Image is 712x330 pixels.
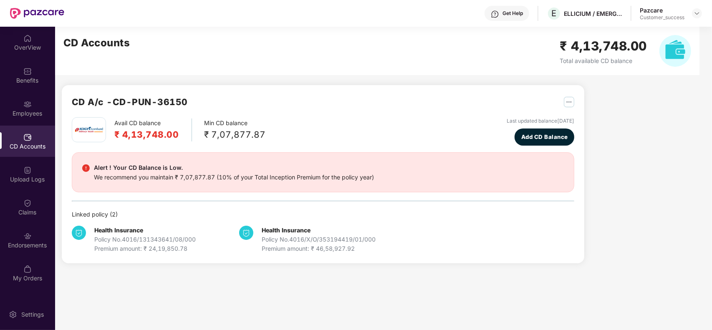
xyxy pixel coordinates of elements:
span: E [552,8,557,18]
h2: CD A/c - CD-PUN-36150 [72,95,188,109]
div: Linked policy ( 2 ) [72,210,574,219]
img: svg+xml;base64,PHN2ZyBpZD0iSG9tZSIgeG1sbnM9Imh0dHA6Ly93d3cudzMub3JnLzIwMDAvc3ZnIiB3aWR0aD0iMjAiIG... [23,34,32,43]
b: Health Insurance [94,227,143,234]
img: svg+xml;base64,PHN2ZyB4bWxucz0iaHR0cDovL3d3dy53My5vcmcvMjAwMC9zdmciIHhtbG5zOnhsaW5rPSJodHRwOi8vd3... [659,35,691,67]
span: Add CD Balance [521,133,568,141]
div: Customer_success [640,14,684,21]
img: svg+xml;base64,PHN2ZyBpZD0iU2V0dGluZy0yMHgyMCIgeG1sbnM9Imh0dHA6Ly93d3cudzMub3JnLzIwMDAvc3ZnIiB3aW... [9,310,17,319]
div: Last updated balance [DATE] [507,117,574,125]
img: svg+xml;base64,PHN2ZyBpZD0iQmVuZWZpdHMiIHhtbG5zPSJodHRwOi8vd3d3LnczLm9yZy8yMDAwL3N2ZyIgd2lkdGg9Ij... [23,67,32,76]
div: Premium amount: ₹ 46,58,927.92 [262,244,376,253]
img: svg+xml;base64,PHN2ZyBpZD0iTXlfT3JkZXJzIiBkYXRhLW5hbWU9Ik15IE9yZGVycyIgeG1sbnM9Imh0dHA6Ly93d3cudz... [23,265,32,273]
div: We recommend you maintain ₹ 7,07,877.87 (10% of your Total Inception Premium for the policy year) [94,173,374,182]
button: Add CD Balance [515,128,574,146]
img: svg+xml;base64,PHN2ZyB4bWxucz0iaHR0cDovL3d3dy53My5vcmcvMjAwMC9zdmciIHdpZHRoPSIzNCIgaGVpZ2h0PSIzNC... [239,226,253,240]
div: Settings [19,310,46,319]
div: Policy No. 4016/X/O/353194419/01/000 [262,235,376,244]
div: Policy No. 4016/131343641/08/000 [94,235,196,244]
div: Pazcare [640,6,684,14]
img: svg+xml;base64,PHN2ZyBpZD0iRHJvcGRvd24tMzJ4MzIiIHhtbG5zPSJodHRwOi8vd3d3LnczLm9yZy8yMDAwL3N2ZyIgd2... [694,10,700,17]
div: Avail CD balance [114,118,192,141]
img: svg+xml;base64,PHN2ZyB4bWxucz0iaHR0cDovL3d3dy53My5vcmcvMjAwMC9zdmciIHdpZHRoPSIzNCIgaGVpZ2h0PSIzNC... [72,226,86,240]
img: svg+xml;base64,PHN2ZyB4bWxucz0iaHR0cDovL3d3dy53My5vcmcvMjAwMC9zdmciIHdpZHRoPSIyNSIgaGVpZ2h0PSIyNS... [564,97,574,107]
img: svg+xml;base64,PHN2ZyBpZD0iQ0RfQWNjb3VudHMiIGRhdGEtbmFtZT0iQ0QgQWNjb3VudHMiIHhtbG5zPSJodHRwOi8vd3... [23,133,32,141]
img: New Pazcare Logo [10,8,64,19]
div: Premium amount: ₹ 24,19,850.78 [94,244,196,253]
b: Health Insurance [262,227,311,234]
div: Min CD balance [205,118,266,141]
div: Get Help [502,10,523,17]
img: svg+xml;base64,PHN2ZyBpZD0iRW1wbG95ZWVzIiB4bWxucz0iaHR0cDovL3d3dy53My5vcmcvMjAwMC9zdmciIHdpZHRoPS... [23,100,32,108]
img: svg+xml;base64,PHN2ZyBpZD0iVXBsb2FkX0xvZ3MiIGRhdGEtbmFtZT0iVXBsb2FkIExvZ3MiIHhtbG5zPSJodHRwOi8vd3... [23,166,32,174]
div: ELLICIUM / EMERGYS SOLUTIONS PRIVATE LIMITED [564,10,622,18]
img: svg+xml;base64,PHN2ZyBpZD0iQ2xhaW0iIHhtbG5zPSJodHRwOi8vd3d3LnczLm9yZy8yMDAwL3N2ZyIgd2lkdGg9IjIwIi... [23,199,32,207]
span: Total available CD balance [560,57,632,64]
img: svg+xml;base64,PHN2ZyBpZD0iSGVscC0zMngzMiIgeG1sbnM9Imh0dHA6Ly93d3cudzMub3JnLzIwMDAvc3ZnIiB3aWR0aD... [491,10,499,18]
h2: ₹ 4,13,748.00 [560,36,647,56]
img: icici.png [73,124,105,135]
img: svg+xml;base64,PHN2ZyBpZD0iRGFuZ2VyX2FsZXJ0IiBkYXRhLW5hbWU9IkRhbmdlciBhbGVydCIgeG1sbnM9Imh0dHA6Ly... [82,164,90,172]
h2: ₹ 4,13,748.00 [114,128,179,141]
h2: CD Accounts [63,35,130,51]
img: svg+xml;base64,PHN2ZyBpZD0iRW5kb3JzZW1lbnRzIiB4bWxucz0iaHR0cDovL3d3dy53My5vcmcvMjAwMC9zdmciIHdpZH... [23,232,32,240]
div: Alert ! Your CD Balance is Low. [94,163,374,173]
div: ₹ 7,07,877.87 [205,128,266,141]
